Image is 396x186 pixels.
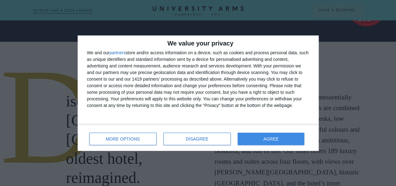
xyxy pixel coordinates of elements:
button: AGREE [238,133,305,145]
div: qc-cmp2-ui [78,35,319,151]
span: AGREE [263,137,279,141]
button: partners [110,50,126,55]
span: MORE OPTIONS [106,137,140,141]
h2: We value your privacy [87,40,309,46]
button: MORE OPTIONS [89,133,157,145]
button: DISAGREE [163,133,231,145]
div: We and our store and/or access information on a device, such as cookies and process personal data... [87,50,309,109]
span: DISAGREE [186,137,208,141]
